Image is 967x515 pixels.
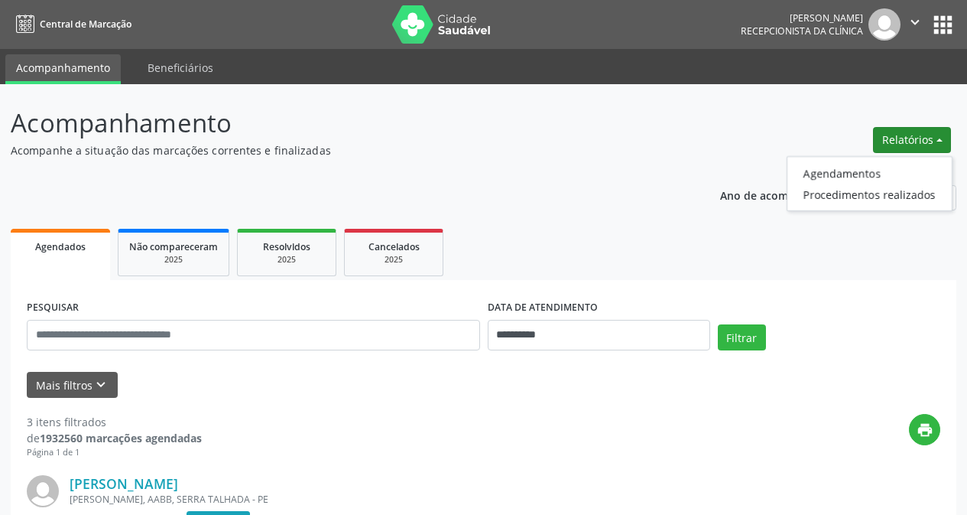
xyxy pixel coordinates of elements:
a: Central de Marcação [11,11,131,37]
strong: 1932560 marcações agendadas [40,431,202,445]
div: Página 1 de 1 [27,446,202,459]
div: 2025 [129,254,218,266]
i: print [917,422,933,438]
div: [PERSON_NAME] [741,11,863,24]
button: Filtrar [718,324,766,350]
button:  [900,8,930,41]
p: Acompanhamento [11,104,673,142]
span: Central de Marcação [40,18,131,31]
div: 2025 [355,254,432,266]
i: keyboard_arrow_down [92,376,109,393]
a: Procedimentos realizados [787,184,952,205]
span: Cancelados [368,240,420,253]
a: Acompanhamento [5,54,121,84]
p: Acompanhe a situação das marcações correntes e finalizadas [11,142,673,158]
button: apps [930,11,956,38]
div: 3 itens filtrados [27,414,202,430]
span: Agendados [35,240,86,253]
div: 2025 [248,254,325,266]
label: PESQUISAR [27,296,79,320]
button: print [909,414,940,445]
button: Relatórios [873,127,951,153]
p: Ano de acompanhamento [720,185,855,204]
label: DATA DE ATENDIMENTO [488,296,598,320]
a: [PERSON_NAME] [70,475,178,492]
a: Agendamentos [787,162,952,184]
img: img [27,475,59,507]
span: Não compareceram [129,240,218,253]
i:  [907,14,923,31]
span: Recepcionista da clínica [741,24,863,37]
div: [PERSON_NAME], AABB, SERRA TALHADA - PE [70,493,711,506]
div: de [27,430,202,446]
span: Resolvidos [263,240,310,253]
ul: Relatórios [787,156,952,211]
img: img [868,8,900,41]
a: Beneficiários [137,54,224,81]
button: Mais filtroskeyboard_arrow_down [27,372,118,399]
